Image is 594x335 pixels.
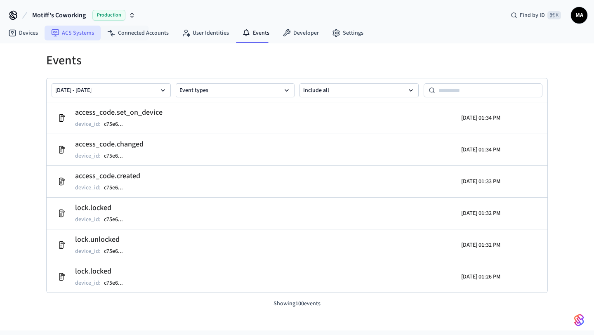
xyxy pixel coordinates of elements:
p: [DATE] 01:32 PM [461,209,500,217]
button: [DATE] - [DATE] [52,83,171,97]
p: device_id : [75,120,101,128]
h2: lock.locked [75,266,131,277]
p: device_id : [75,215,101,224]
button: c75e6... [102,215,131,224]
h2: lock.locked [75,202,131,214]
span: Find by ID [520,11,545,19]
p: [DATE] 01:32 PM [461,241,500,249]
a: Events [236,26,276,40]
p: device_id : [75,279,101,287]
button: c75e6... [102,183,131,193]
p: [DATE] 01:34 PM [461,146,500,154]
img: SeamLogoGradient.69752ec5.svg [574,314,584,327]
div: Find by ID⌘ K [504,8,568,23]
h2: access_code.set_on_device [75,107,163,118]
a: Settings [325,26,370,40]
button: c75e6... [102,246,131,256]
button: c75e6... [102,151,131,161]
button: Include all [299,83,419,97]
button: c75e6... [102,119,131,129]
span: Motiff's Coworking [32,10,86,20]
a: User Identities [175,26,236,40]
span: MA [572,8,587,23]
p: [DATE] 01:26 PM [461,273,500,281]
a: Connected Accounts [101,26,175,40]
p: [DATE] 01:34 PM [461,114,500,122]
button: MA [571,7,587,24]
a: Devices [2,26,45,40]
button: c75e6... [102,278,131,288]
p: [DATE] 01:33 PM [461,177,500,186]
h2: access_code.changed [75,139,144,150]
p: Showing 100 events [46,300,548,308]
h1: Events [46,53,548,68]
p: device_id : [75,184,101,192]
h2: lock.unlocked [75,234,131,245]
p: device_id : [75,152,101,160]
a: Developer [276,26,325,40]
span: Production [92,10,125,21]
button: Event types [176,83,295,97]
span: ⌘ K [547,11,561,19]
p: device_id : [75,247,101,255]
h2: access_code.created [75,170,140,182]
a: ACS Systems [45,26,101,40]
